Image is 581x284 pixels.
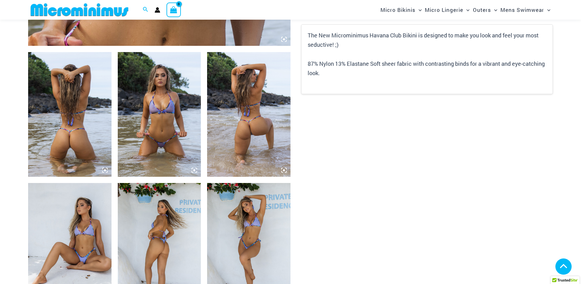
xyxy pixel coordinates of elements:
[155,7,160,13] a: Account icon link
[28,52,112,177] img: Havana Club Purple Multi 321 Top 451 Bottom
[207,52,290,177] img: Havana Club Purple Multi 321 Top 451 Bottom
[380,2,415,18] span: Micro Bikinis
[415,2,422,18] span: Menu Toggle
[463,2,469,18] span: Menu Toggle
[491,2,497,18] span: Menu Toggle
[118,52,201,177] img: Havana Club Purple Multi 321 Top 451 Bottom
[379,2,423,18] a: Micro BikinisMenu ToggleMenu Toggle
[473,2,491,18] span: Outers
[425,2,463,18] span: Micro Lingerie
[471,2,499,18] a: OutersMenu ToggleMenu Toggle
[544,2,550,18] span: Menu Toggle
[499,2,552,18] a: Mens SwimwearMenu ToggleMenu Toggle
[500,2,544,18] span: Mens Swimwear
[308,59,546,78] p: 87% Nylon 13% Elastane Soft sheer fabric with contrasting binds for a vibrant and eye-catching look.
[308,31,546,49] p: The New Microminimus Havana Club Bikini is designed to make you look and feel your most seductive...
[423,2,471,18] a: Micro LingerieMenu ToggleMenu Toggle
[166,2,181,17] a: View Shopping Cart, empty
[143,6,148,14] a: Search icon link
[378,1,553,19] nav: Site Navigation
[28,3,131,17] img: MM SHOP LOGO FLAT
